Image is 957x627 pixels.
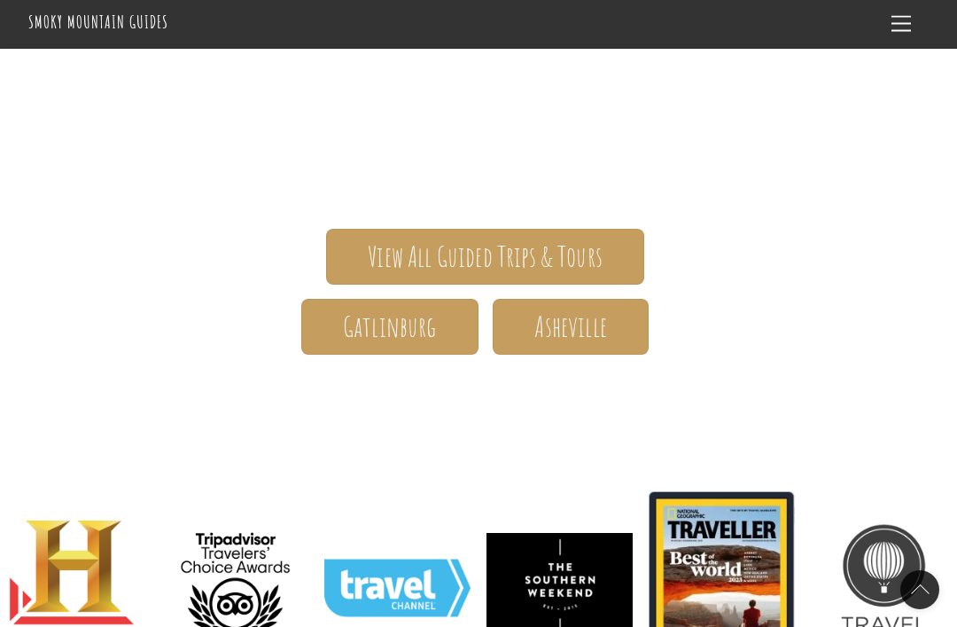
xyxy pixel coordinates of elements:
[326,229,644,285] a: View All Guided Trips & Tours
[28,383,928,424] h1: Your adventure starts here.
[534,317,606,336] span: Asheville
[301,299,478,355] a: Gatlinburg
[883,7,919,42] a: Menu
[493,299,649,355] a: Asheville
[368,247,603,266] span: View All Guided Trips & Tours
[28,24,928,176] span: The ONLY one-stop, full Service Guide Company for the Gatlinburg and [GEOGRAPHIC_DATA] side of th...
[343,317,437,336] span: Gatlinburg
[28,11,167,33] a: Smoky Mountain Guides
